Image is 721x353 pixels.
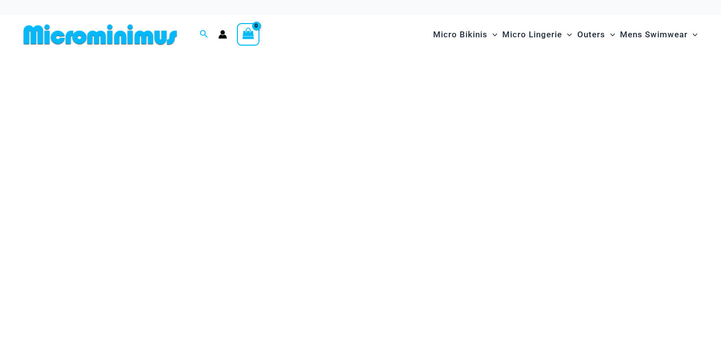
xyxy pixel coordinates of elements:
[488,22,497,47] span: Menu Toggle
[429,18,701,51] nav: Site Navigation
[218,30,227,39] a: Account icon link
[577,22,605,47] span: Outers
[20,24,181,46] img: MM SHOP LOGO FLAT
[200,28,208,41] a: Search icon link
[502,22,562,47] span: Micro Lingerie
[620,22,688,47] span: Mens Swimwear
[575,20,618,50] a: OutersMenu ToggleMenu Toggle
[431,20,500,50] a: Micro BikinisMenu ToggleMenu Toggle
[618,20,700,50] a: Mens SwimwearMenu ToggleMenu Toggle
[237,23,259,46] a: View Shopping Cart, empty
[688,22,697,47] span: Menu Toggle
[433,22,488,47] span: Micro Bikinis
[562,22,572,47] span: Menu Toggle
[500,20,574,50] a: Micro LingerieMenu ToggleMenu Toggle
[605,22,615,47] span: Menu Toggle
